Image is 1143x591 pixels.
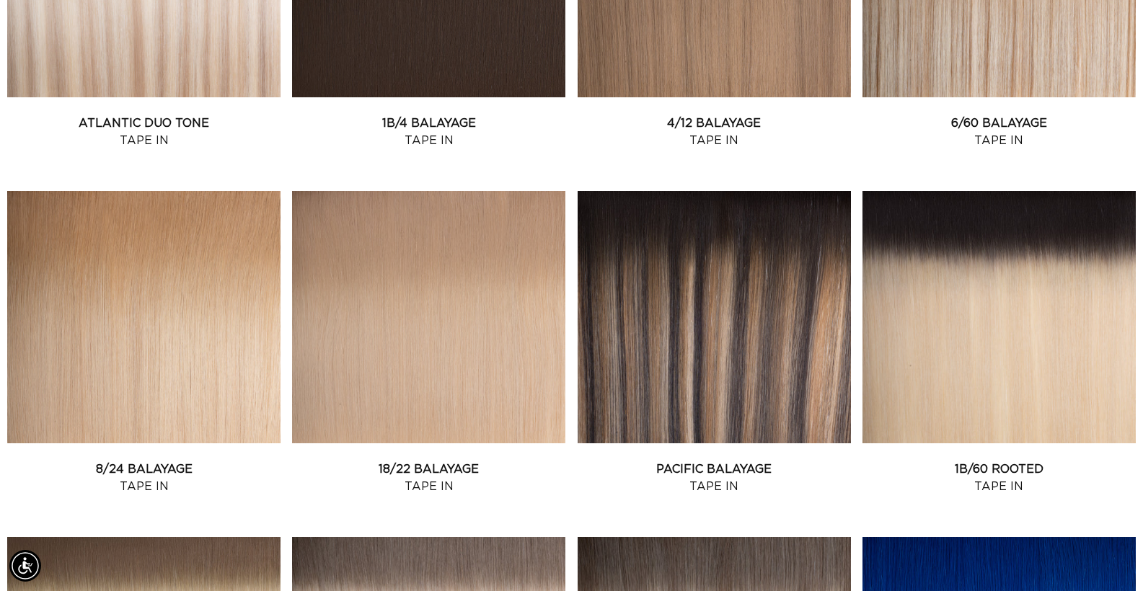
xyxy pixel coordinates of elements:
a: 18/22 Balayage Tape In [292,461,565,495]
a: 6/60 Balayage Tape In [862,115,1136,149]
a: 8/24 Balayage Tape In [7,461,281,495]
div: Accessibility Menu [9,550,41,582]
a: Pacific Balayage Tape In [578,461,851,495]
a: 1B/60 Rooted Tape In [862,461,1136,495]
a: 4/12 Balayage Tape In [578,115,851,149]
a: 1B/4 Balayage Tape In [292,115,565,149]
a: Atlantic Duo Tone Tape In [7,115,281,149]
